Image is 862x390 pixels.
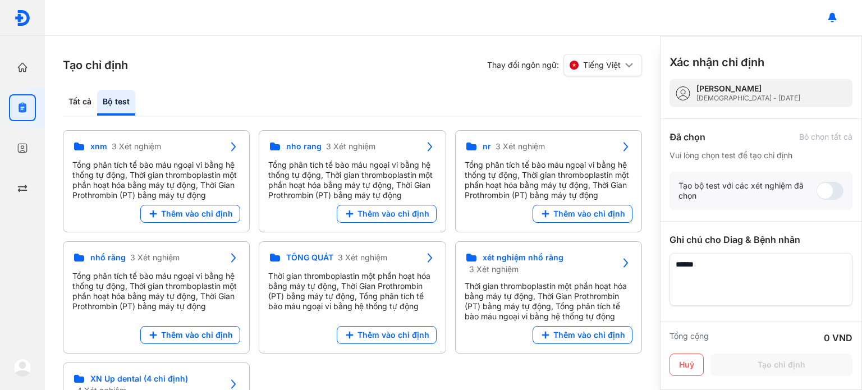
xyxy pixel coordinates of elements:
[670,130,705,144] div: Đã chọn
[710,354,852,376] button: Tạo chỉ định
[487,54,642,76] div: Thay đổi ngôn ngữ:
[326,141,375,152] span: 3 Xét nghiệm
[337,205,437,223] button: Thêm vào chỉ định
[112,141,161,152] span: 3 Xét nghiệm
[14,10,31,26] img: logo
[496,141,545,152] span: 3 Xét nghiệm
[161,330,233,340] span: Thêm vào chỉ định
[670,150,852,160] div: Vui lòng chọn test để tạo chỉ định
[533,326,632,344] button: Thêm vào chỉ định
[583,60,621,70] span: Tiếng Việt
[670,331,709,345] div: Tổng cộng
[90,141,107,152] span: xnm
[90,253,126,263] span: nhổ răng
[483,253,563,263] span: xét nghiệm nhổ răng
[357,330,429,340] span: Thêm vào chỉ định
[13,359,31,377] img: logo
[678,181,817,201] div: Tạo bộ test với các xét nghiệm đã chọn
[533,205,632,223] button: Thêm vào chỉ định
[286,141,322,152] span: nho rang
[338,253,387,263] span: 3 Xét nghiệm
[90,374,188,384] span: XN Up dental (4 chỉ định)
[72,271,240,311] div: Tổng phân tích tế bào máu ngoại vi bằng hệ thống tự động, Thời gian thromboplastin một phần hoạt ...
[553,330,625,340] span: Thêm vào chỉ định
[140,326,240,344] button: Thêm vào chỉ định
[63,90,97,116] div: Tất cả
[268,271,436,311] div: Thời gian thromboplastin một phần hoạt hóa bằng máy tự động, Thời Gian Prothrombin (PT) bằng máy ...
[799,132,852,142] div: Bỏ chọn tất cả
[465,160,632,200] div: Tổng phân tích tế bào máu ngoại vi bằng hệ thống tự động, Thời gian thromboplastin một phần hoạt ...
[469,264,519,274] span: 3 Xét nghiệm
[465,281,632,322] div: Thời gian thromboplastin một phần hoạt hóa bằng máy tự động, Thời Gian Prothrombin (PT) bằng máy ...
[140,205,240,223] button: Thêm vào chỉ định
[161,209,233,219] span: Thêm vào chỉ định
[483,141,491,152] span: nr
[63,57,128,73] h3: Tạo chỉ định
[670,233,852,246] div: Ghi chú cho Diag & Bệnh nhân
[97,90,135,116] div: Bộ test
[72,160,240,200] div: Tổng phân tích tế bào máu ngoại vi bằng hệ thống tự động, Thời gian thromboplastin một phần hoạt ...
[824,331,852,345] div: 0 VND
[670,354,704,376] button: Huỷ
[357,209,429,219] span: Thêm vào chỉ định
[286,253,333,263] span: TỔNG QUÁT
[553,209,625,219] span: Thêm vào chỉ định
[337,326,437,344] button: Thêm vào chỉ định
[268,160,436,200] div: Tổng phân tích tế bào máu ngoại vi bằng hệ thống tự động, Thời gian thromboplastin một phần hoạt ...
[696,84,800,94] div: [PERSON_NAME]
[696,94,800,103] div: [DEMOGRAPHIC_DATA] - [DATE]
[130,253,180,263] span: 3 Xét nghiệm
[670,54,764,70] h3: Xác nhận chỉ định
